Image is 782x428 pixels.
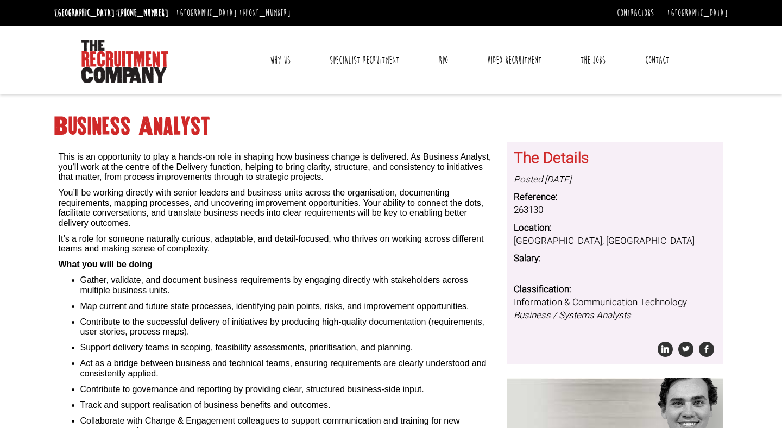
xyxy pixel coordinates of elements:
a: Contractors [617,7,654,19]
a: RPO [431,47,456,74]
a: Contact [637,47,677,74]
a: Specialist Recruitment [321,47,407,74]
i: Posted [DATE] [514,173,571,186]
dd: [GEOGRAPHIC_DATA], [GEOGRAPHIC_DATA] [514,235,717,248]
b: What you will be doing [59,260,153,269]
p: This is an opportunity to play a hands-on role in shaping how business change is delivered. As Bu... [59,142,500,182]
h1: Business Analyst [54,117,728,136]
a: Why Us [262,47,299,74]
img: The Recruitment Company [81,40,168,83]
li: Support delivery teams in scoping, feasibility assessments, prioritisation, and planning. [80,343,500,353]
li: Track and support realisation of business benefits and outcomes. [80,400,500,410]
dd: 263130 [514,204,717,217]
li: [GEOGRAPHIC_DATA]: [52,4,171,22]
h3: The Details [514,150,717,167]
a: [PHONE_NUMBER] [117,7,168,19]
i: Business / Systems Analysts [514,309,631,322]
p: It’s a role for someone naturally curious, adaptable, and detail-focused, who thrives on working ... [59,234,500,254]
li: Contribute to the successful delivery of initiatives by producing high-quality documentation (req... [80,317,500,337]
a: [GEOGRAPHIC_DATA] [667,7,728,19]
dt: Location: [514,222,717,235]
p: You’ll be working directly with senior leaders and business units across the organisation, docume... [59,188,500,228]
dt: Classification: [514,283,717,296]
li: Act as a bridge between business and technical teams, ensuring requirements are clearly understoo... [80,358,500,379]
li: Gather, validate, and document business requirements by engaging directly with stakeholders acros... [80,275,500,295]
li: [GEOGRAPHIC_DATA]: [174,4,293,22]
a: The Jobs [572,47,614,74]
dt: Salary: [514,252,717,265]
dt: Reference: [514,191,717,204]
li: Map current and future state processes, identifying pain points, risks, and improvement opportuni... [80,301,500,311]
a: [PHONE_NUMBER] [239,7,291,19]
a: Video Recruitment [479,47,550,74]
li: Contribute to governance and reporting by providing clear, structured business-side input. [80,385,500,394]
dd: Information & Communication Technology [514,296,717,323]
